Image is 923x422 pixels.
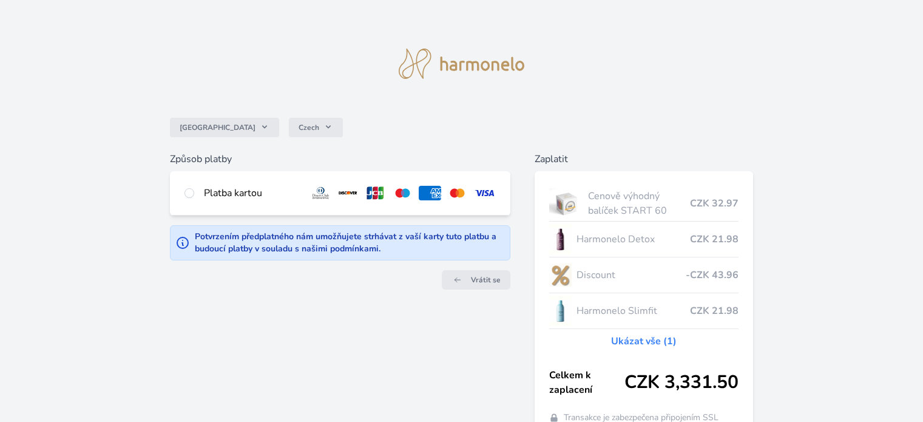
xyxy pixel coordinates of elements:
a: Ukázat vše (1) [611,334,677,349]
span: Vrátit se [471,275,501,285]
img: amex.svg [419,186,441,200]
span: Cenově výhodný balíček START 60 [588,189,689,218]
span: CZK 21.98 [690,304,739,318]
img: mc.svg [446,186,468,200]
span: Discount [576,268,685,282]
button: [GEOGRAPHIC_DATA] [170,118,279,137]
span: CZK 32.97 [690,196,739,211]
span: Czech [299,123,319,132]
span: CZK 21.98 [690,232,739,247]
img: diners.svg [309,186,332,200]
button: Czech [289,118,343,137]
span: [GEOGRAPHIC_DATA] [180,123,255,132]
img: discover.svg [337,186,359,200]
span: Harmonelo Slimfit [576,304,689,318]
h6: Způsob platby [170,152,510,166]
span: CZK 3,331.50 [624,372,739,393]
img: maestro.svg [391,186,414,200]
div: Potvrzením předplatného nám umožňujete strhávat z vaší karty tuto platbu a budoucí platby v soula... [195,231,504,255]
span: -CZK 43.96 [686,268,739,282]
img: SLIMFIT_se_stinem_x-lo.jpg [549,296,572,326]
img: start.jpg [549,188,584,219]
a: Vrátit se [442,270,510,290]
img: jcb.svg [364,186,387,200]
img: logo.svg [399,49,525,79]
span: Celkem k zaplacení [549,368,624,397]
h6: Zaplatit [535,152,753,166]
img: DETOX_se_stinem_x-lo.jpg [549,224,572,254]
span: Harmonelo Detox [576,232,689,247]
img: visa.svg [473,186,496,200]
div: Platba kartou [204,186,300,200]
img: discount-lo.png [549,260,572,290]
